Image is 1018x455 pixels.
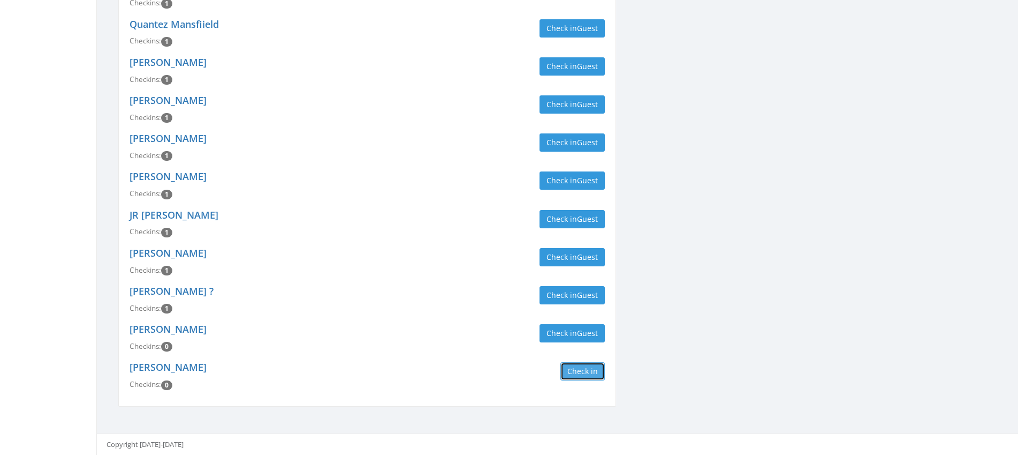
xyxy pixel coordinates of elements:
[130,265,161,275] span: Checkins:
[130,379,161,389] span: Checkins:
[161,151,172,161] span: Checkin count
[540,324,605,342] button: Check inGuest
[130,285,214,297] a: [PERSON_NAME] ?
[577,99,598,109] span: Guest
[161,190,172,199] span: Checkin count
[540,95,605,114] button: Check inGuest
[540,57,605,76] button: Check inGuest
[130,303,161,313] span: Checkins:
[130,170,207,183] a: [PERSON_NAME]
[130,227,161,236] span: Checkins:
[130,361,207,374] a: [PERSON_NAME]
[540,210,605,228] button: Check inGuest
[161,113,172,123] span: Checkin count
[577,137,598,147] span: Guest
[130,323,207,335] a: [PERSON_NAME]
[130,18,219,31] a: Quantez Mansfiield
[540,171,605,190] button: Check inGuest
[130,189,161,198] span: Checkins:
[540,19,605,38] button: Check inGuest
[130,94,207,107] a: [PERSON_NAME]
[97,434,1018,455] footer: Copyright [DATE]-[DATE]
[540,286,605,304] button: Check inGuest
[130,56,207,69] a: [PERSON_NAME]
[161,266,172,275] span: Checkin count
[577,252,598,262] span: Guest
[161,342,172,352] span: Checkin count
[161,304,172,314] span: Checkin count
[540,133,605,152] button: Check inGuest
[577,23,598,33] span: Guest
[130,151,161,160] span: Checkins:
[161,75,172,85] span: Checkin count
[161,228,172,237] span: Checkin count
[130,208,218,221] a: JR [PERSON_NAME]
[577,61,598,71] span: Guest
[577,290,598,300] span: Guest
[161,381,172,390] span: Checkin count
[130,74,161,84] span: Checkins:
[130,36,161,46] span: Checkins:
[130,113,161,122] span: Checkins:
[130,341,161,351] span: Checkins:
[130,247,207,259] a: [PERSON_NAME]
[577,328,598,338] span: Guest
[540,248,605,266] button: Check inGuest
[560,362,605,381] button: Check in
[130,132,207,145] a: [PERSON_NAME]
[161,37,172,47] span: Checkin count
[577,214,598,224] span: Guest
[577,175,598,185] span: Guest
